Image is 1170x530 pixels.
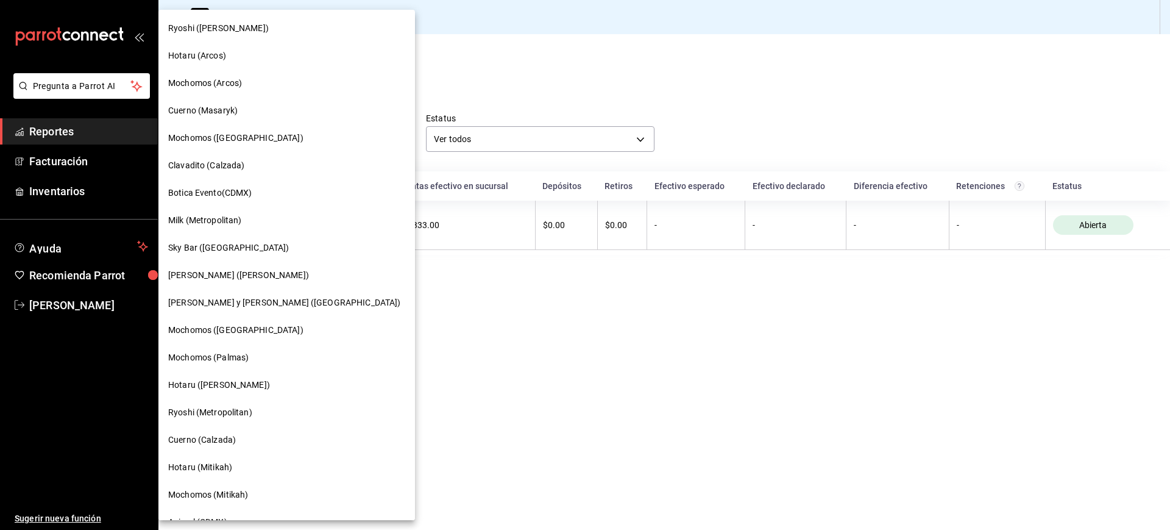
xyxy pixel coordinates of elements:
span: Hotaru ([PERSON_NAME]) [168,379,270,392]
div: Mochomos (Arcos) [158,70,415,97]
span: Hotaru (Mitikah) [168,461,232,474]
div: Mochomos ([GEOGRAPHIC_DATA]) [158,317,415,344]
span: Cuerno (Masaryk) [168,104,238,117]
span: Mochomos ([GEOGRAPHIC_DATA]) [168,324,303,337]
span: Mochomos ([GEOGRAPHIC_DATA]) [168,132,303,145]
span: Mochomos (Palmas) [168,351,249,364]
div: Hotaru ([PERSON_NAME]) [158,371,415,399]
span: Clavadito (Calzada) [168,159,245,172]
span: Cuerno (Calzada) [168,434,236,446]
div: Mochomos (Mitikah) [158,481,415,509]
span: Animal (CDMX) [168,516,227,529]
div: Hotaru (Mitikah) [158,454,415,481]
div: Milk (Metropolitan) [158,207,415,234]
div: Botica Evento(CDMX) [158,179,415,207]
span: Milk (Metropolitan) [168,214,242,227]
span: Botica Evento(CDMX) [168,187,252,199]
div: Ryoshi ([PERSON_NAME]) [158,15,415,42]
div: Sky Bar ([GEOGRAPHIC_DATA]) [158,234,415,262]
span: [PERSON_NAME] ([PERSON_NAME]) [168,269,309,282]
div: Cuerno (Masaryk) [158,97,415,124]
div: Ryoshi (Metropolitan) [158,399,415,426]
div: Cuerno (Calzada) [158,426,415,454]
div: Hotaru (Arcos) [158,42,415,70]
div: Mochomos (Palmas) [158,344,415,371]
span: Mochomos (Arcos) [168,77,242,90]
span: [PERSON_NAME] y [PERSON_NAME] ([GEOGRAPHIC_DATA]) [168,296,400,309]
div: Mochomos ([GEOGRAPHIC_DATA]) [158,124,415,152]
div: [PERSON_NAME] y [PERSON_NAME] ([GEOGRAPHIC_DATA]) [158,289,415,317]
span: Hotaru (Arcos) [168,49,226,62]
div: Clavadito (Calzada) [158,152,415,179]
span: Ryoshi (Metropolitan) [168,406,252,419]
span: Ryoshi ([PERSON_NAME]) [168,22,269,35]
span: Sky Bar ([GEOGRAPHIC_DATA]) [168,242,289,254]
span: Mochomos (Mitikah) [168,489,248,501]
div: [PERSON_NAME] ([PERSON_NAME]) [158,262,415,289]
